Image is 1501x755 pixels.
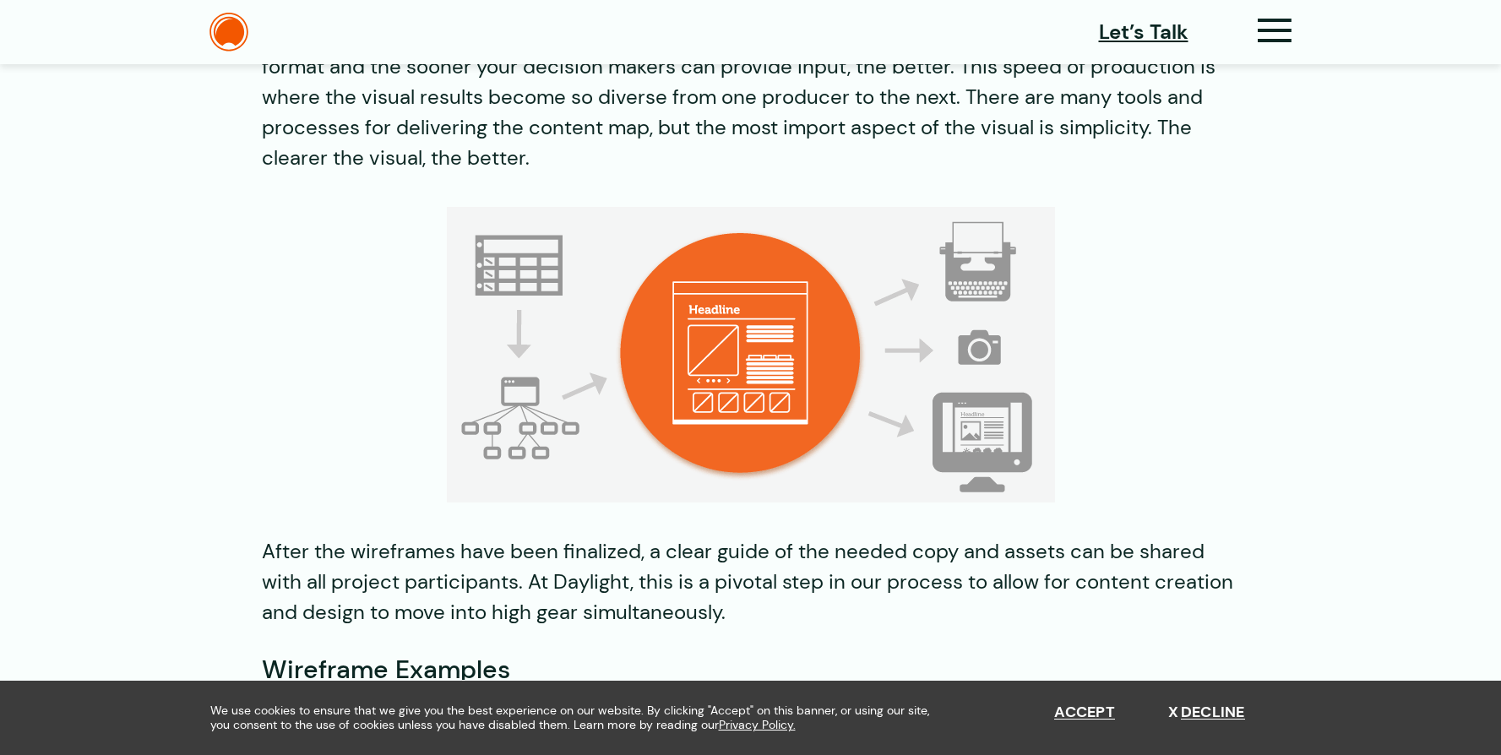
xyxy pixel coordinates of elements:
a: Privacy Policy. [719,718,796,732]
button: Accept [1054,703,1115,722]
img: Wireframing process flow [447,207,1055,502]
span: We use cookies to ensure that we give you the best experience on our website. By clicking "Accept... [210,703,945,732]
img: The Daylight Studio Logo [209,13,248,52]
p: After the wireframes have been finalized, a clear guide of the needed copy and assets can be shar... [262,536,1240,627]
button: Decline [1168,703,1245,722]
strong: Wireframe Examples [262,653,510,686]
a: Let’s Talk [1099,17,1188,47]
